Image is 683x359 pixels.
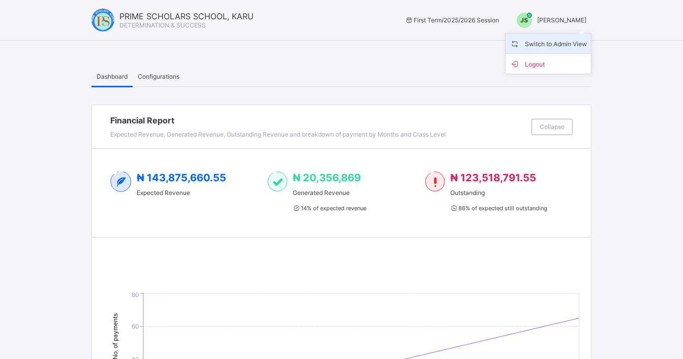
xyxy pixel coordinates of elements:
span: session/term information [405,16,499,24]
span: [PERSON_NAME] [537,16,586,24]
span: Configurations [138,73,179,80]
img: paid-1.3eb1404cbcb1d3b736510a26bbfa3ccb.svg [268,172,288,192]
span: JS [521,16,529,24]
img: expected-2.4343d3e9d0c965b919479240f3db56ac.svg [110,172,132,192]
span: 86 % of expected still outstanding [450,205,547,212]
span: Financial Report [110,115,526,125]
li: dropdown-list-item-buttom-1 [506,54,591,74]
span: ₦ 143,875,660.55 [137,172,226,184]
span: Logout [510,58,587,70]
span: PRIME SCHOLARS SCHOOL, KARU [119,11,254,21]
span: ₦ 123,518,791.55 [450,172,536,184]
span: 14 % of expected revenue [293,205,366,212]
li: dropdown-list-item-name-0 [506,34,591,54]
tspan: 80 [132,291,139,299]
span: Switch to Admin View [510,38,587,49]
tspan: 60 [132,322,139,330]
span: Collapse [540,123,565,130]
span: Outstanding [450,189,547,197]
span: ₦ 20,356,869 [293,172,361,184]
img: outstanding-1.146d663e52f09953f639664a84e30106.svg [425,172,445,192]
span: DETERMINATION & SUCCESS [119,21,206,29]
span: Dashboard [97,73,128,80]
span: Expected Revenue [137,189,226,197]
span: Generated Revenue [293,189,366,197]
span: Expected Revenue, Generated Revenue, Outstanding Revenue and breakdown of payment by Months and C... [110,130,446,138]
